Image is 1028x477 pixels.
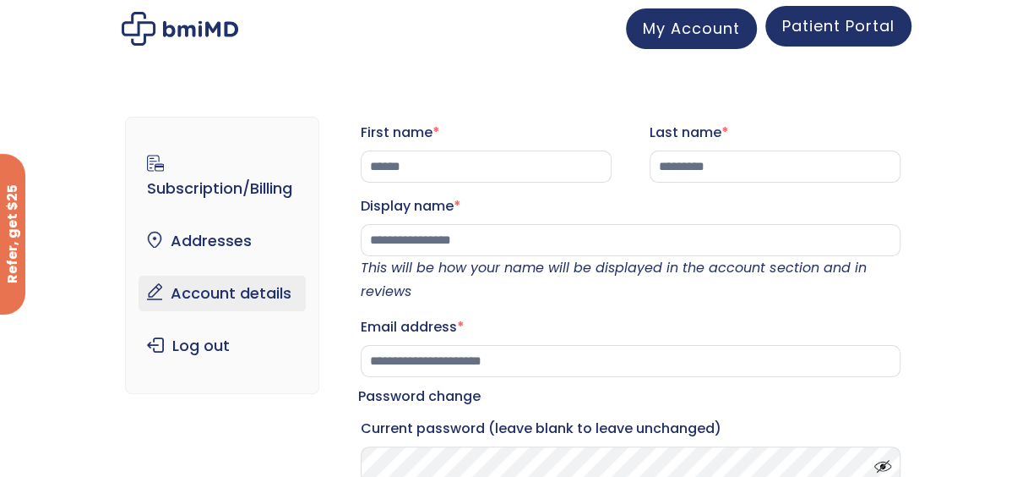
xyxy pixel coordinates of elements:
[361,193,900,220] label: Display name
[361,258,866,301] em: This will be how your name will be displayed in the account section and in reviews
[650,119,900,146] label: Last name
[139,223,306,259] a: Addresses
[643,18,740,39] span: My Account
[139,147,306,206] a: Subscription/Billing
[782,15,895,36] span: Patient Portal
[358,385,481,408] legend: Password change
[139,328,306,364] a: Log out
[139,276,306,311] a: Account details
[626,8,757,49] a: My Account
[765,6,911,47] a: Patient Portal
[361,314,900,341] label: Email address
[361,415,900,442] label: Current password (leave blank to leave unchanged)
[361,119,612,146] label: First name
[125,117,319,394] nav: Account pages
[122,12,238,46] img: My account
